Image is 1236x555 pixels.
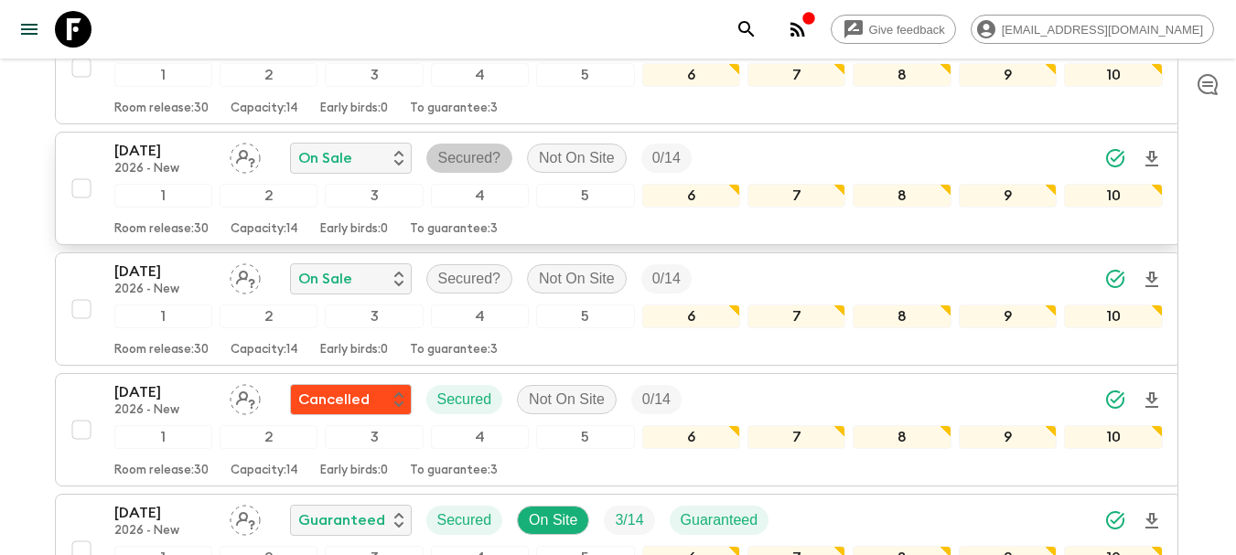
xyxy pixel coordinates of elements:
[536,184,634,208] div: 5
[230,510,261,525] span: Assign pack leader
[220,63,317,87] div: 2
[325,63,423,87] div: 3
[220,184,317,208] div: 2
[959,63,1057,87] div: 9
[853,63,951,87] div: 8
[437,389,492,411] p: Secured
[230,269,261,283] span: Assign pack leader
[220,304,317,328] div: 2
[853,425,951,449] div: 8
[426,264,513,294] div: Secured?
[536,425,634,449] div: 5
[1064,184,1162,208] div: 10
[114,425,212,449] div: 1
[1104,147,1126,169] svg: Synced Successfully
[230,148,261,163] span: Assign pack leader
[642,304,740,328] div: 6
[1141,510,1163,532] svg: Download Onboarding
[114,140,215,162] p: [DATE]
[959,184,1057,208] div: 9
[437,509,492,531] p: Secured
[1141,148,1163,170] svg: Download Onboarding
[959,304,1057,328] div: 9
[114,283,215,297] p: 2026 - New
[325,304,423,328] div: 3
[971,15,1214,44] div: [EMAIL_ADDRESS][DOMAIN_NAME]
[747,63,845,87] div: 7
[642,184,740,208] div: 6
[114,101,209,116] p: Room release: 30
[631,385,682,414] div: Trip Fill
[517,506,589,535] div: On Site
[55,132,1182,245] button: [DATE]2026 - NewAssign pack leaderOn SaleSecured?Not On SiteTrip Fill12345678910Room release:30Ca...
[1104,389,1126,411] svg: Synced Successfully
[615,509,643,531] p: 3 / 14
[642,425,740,449] div: 6
[1104,268,1126,290] svg: Synced Successfully
[325,425,423,449] div: 3
[1141,390,1163,411] svg: Download Onboarding
[641,144,692,173] div: Trip Fill
[604,506,654,535] div: Trip Fill
[298,389,370,411] p: Cancelled
[431,184,529,208] div: 4
[992,23,1213,37] span: [EMAIL_ADDRESS][DOMAIN_NAME]
[320,343,388,358] p: Early birds: 0
[517,385,617,414] div: Not On Site
[55,373,1182,486] button: [DATE]2026 - NewAssign pack leaderFlash Pack cancellationSecuredNot On SiteTrip Fill12345678910Ro...
[652,147,681,169] p: 0 / 14
[298,147,352,169] p: On Sale
[114,304,212,328] div: 1
[529,509,577,531] p: On Site
[410,101,498,116] p: To guarantee: 3
[539,147,615,169] p: Not On Site
[114,222,209,237] p: Room release: 30
[859,23,955,37] span: Give feedback
[438,268,501,290] p: Secured?
[231,222,298,237] p: Capacity: 14
[55,252,1182,366] button: [DATE]2026 - NewAssign pack leaderOn SaleSecured?Not On SiteTrip Fill12345678910Room release:30Ca...
[426,144,513,173] div: Secured?
[642,389,671,411] p: 0 / 14
[1064,304,1162,328] div: 10
[298,509,385,531] p: Guaranteed
[641,264,692,294] div: Trip Fill
[527,144,627,173] div: Not On Site
[114,343,209,358] p: Room release: 30
[1064,63,1162,87] div: 10
[536,304,634,328] div: 5
[114,502,215,524] p: [DATE]
[114,162,215,176] p: 2026 - New
[959,425,1057,449] div: 9
[320,464,388,478] p: Early birds: 0
[747,304,845,328] div: 7
[114,403,215,418] p: 2026 - New
[230,390,261,404] span: Assign pack leader
[320,222,388,237] p: Early birds: 0
[529,389,605,411] p: Not On Site
[438,147,501,169] p: Secured?
[114,261,215,283] p: [DATE]
[114,464,209,478] p: Room release: 30
[231,343,298,358] p: Capacity: 14
[410,343,498,358] p: To guarantee: 3
[114,63,212,87] div: 1
[1141,269,1163,291] svg: Download Onboarding
[431,425,529,449] div: 4
[431,304,529,328] div: 4
[231,464,298,478] p: Capacity: 14
[642,63,740,87] div: 6
[539,268,615,290] p: Not On Site
[410,464,498,478] p: To guarantee: 3
[527,264,627,294] div: Not On Site
[220,425,317,449] div: 2
[114,381,215,403] p: [DATE]
[1064,425,1162,449] div: 10
[652,268,681,290] p: 0 / 14
[410,222,498,237] p: To guarantee: 3
[747,184,845,208] div: 7
[747,425,845,449] div: 7
[853,184,951,208] div: 8
[114,524,215,539] p: 2026 - New
[231,101,298,116] p: Capacity: 14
